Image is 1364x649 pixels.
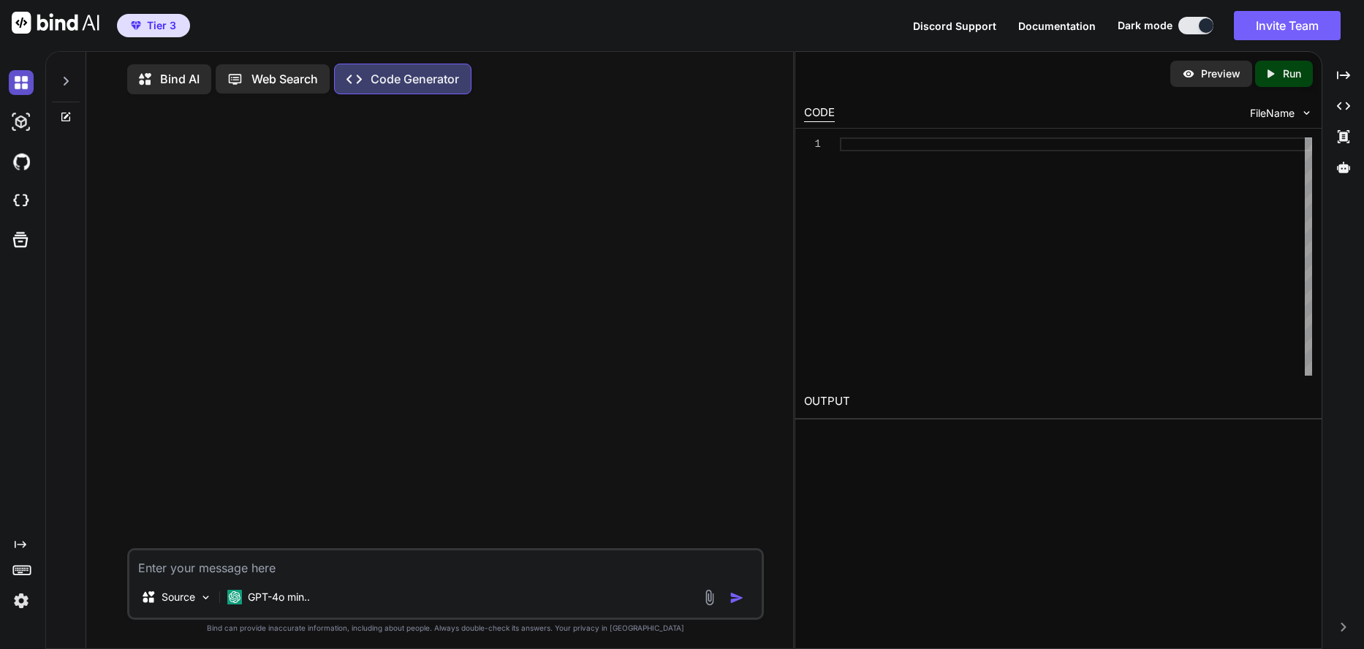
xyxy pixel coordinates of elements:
button: Documentation [1018,18,1096,34]
img: cloudideIcon [9,189,34,213]
p: Source [162,590,195,604]
p: Bind can provide inaccurate information, including about people. Always double-check its answers.... [127,623,765,634]
img: chevron down [1300,107,1313,119]
p: Web Search [251,70,318,88]
img: githubDark [9,149,34,174]
button: Discord Support [913,18,996,34]
p: GPT-4o min.. [248,590,310,604]
p: Preview [1201,67,1240,81]
img: darkAi-studio [9,110,34,134]
img: GPT-4o mini [227,590,242,604]
img: darkChat [9,70,34,95]
img: attachment [701,589,718,606]
p: Run [1283,67,1301,81]
img: premium [131,21,141,30]
span: Tier 3 [147,18,176,33]
h2: OUTPUT [795,384,1322,419]
p: Bind AI [160,70,200,88]
p: Code Generator [371,70,459,88]
img: Pick Models [200,591,212,604]
button: premiumTier 3 [117,14,190,37]
img: icon [730,591,744,605]
span: FileName [1250,106,1295,121]
div: 1 [804,137,821,151]
button: Invite Team [1234,11,1341,40]
span: Discord Support [913,20,996,32]
img: Bind AI [12,12,99,34]
div: CODE [804,105,835,122]
img: settings [9,588,34,613]
span: Documentation [1018,20,1096,32]
img: preview [1182,67,1195,80]
span: Dark mode [1118,18,1172,33]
